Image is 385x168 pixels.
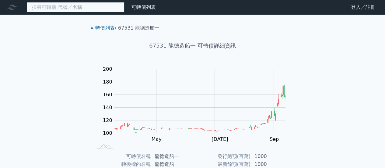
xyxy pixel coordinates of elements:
[93,152,151,160] td: 可轉債名稱
[346,2,380,12] a: 登入／註冊
[103,92,112,98] tspan: 160
[193,152,251,160] td: 發行總額(百萬)
[86,41,300,50] h1: 67531 龍德造船一 可轉債詳細資訊
[103,105,112,110] tspan: 140
[90,24,117,32] li: ›
[251,152,292,160] td: 1000
[270,136,279,142] tspan: Sep
[151,136,161,142] tspan: May
[103,66,112,72] tspan: 200
[103,117,112,123] tspan: 120
[90,25,115,31] a: 可轉債列表
[27,2,124,13] input: 搜尋可轉債 代號／名稱
[212,136,228,142] tspan: [DATE]
[131,4,156,10] a: 可轉債列表
[151,152,193,160] td: 龍德造船一
[100,66,294,142] g: Chart
[118,24,159,32] li: 67531 龍德造船一
[103,130,112,136] tspan: 100
[103,79,112,85] tspan: 180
